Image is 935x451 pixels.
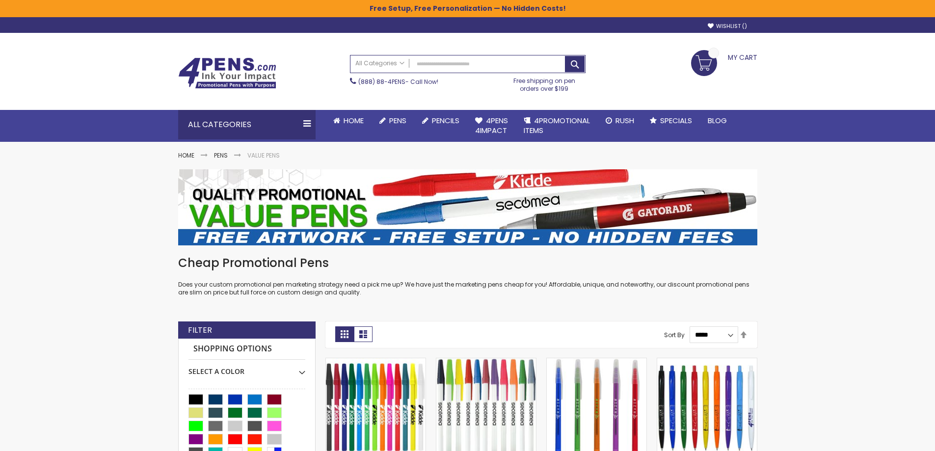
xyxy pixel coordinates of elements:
a: Specials [642,110,700,132]
a: All Categories [350,55,409,72]
strong: Filter [188,325,212,336]
span: Pens [389,115,406,126]
div: Select A Color [188,360,305,376]
span: 4PROMOTIONAL ITEMS [524,115,590,135]
a: Belfast Value Stick Pen [436,358,536,366]
span: Specials [660,115,692,126]
span: All Categories [355,59,404,67]
a: Home [178,151,194,159]
span: - Call Now! [358,78,438,86]
a: Belfast B Value Stick Pen [326,358,426,366]
div: Does your custom promotional pen marketing strategy need a pick me up? We have just the marketing... [178,255,757,297]
strong: Shopping Options [188,339,305,360]
div: Free shipping on pen orders over $199 [503,73,586,93]
span: 4Pens 4impact [475,115,508,135]
img: 4Pens Custom Pens and Promotional Products [178,57,276,89]
a: Pencils [414,110,467,132]
div: All Categories [178,110,316,139]
span: Rush [615,115,634,126]
a: 4Pens4impact [467,110,516,142]
strong: Grid [335,326,354,342]
a: Pens [372,110,414,132]
span: Blog [708,115,727,126]
a: 4PROMOTIONALITEMS [516,110,598,142]
a: Blog [700,110,735,132]
a: Pens [214,151,228,159]
a: Home [325,110,372,132]
a: (888) 88-4PENS [358,78,405,86]
img: Value Pens [178,169,757,245]
span: Home [344,115,364,126]
a: Belfast Translucent Value Stick Pen [547,358,646,366]
label: Sort By [664,330,685,339]
strong: Value Pens [247,151,280,159]
a: Custom Cambria Plastic Retractable Ballpoint Pen - Monochromatic Body Color [657,358,757,366]
span: Pencils [432,115,459,126]
h1: Cheap Promotional Pens [178,255,757,271]
a: Rush [598,110,642,132]
a: Wishlist [708,23,747,30]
